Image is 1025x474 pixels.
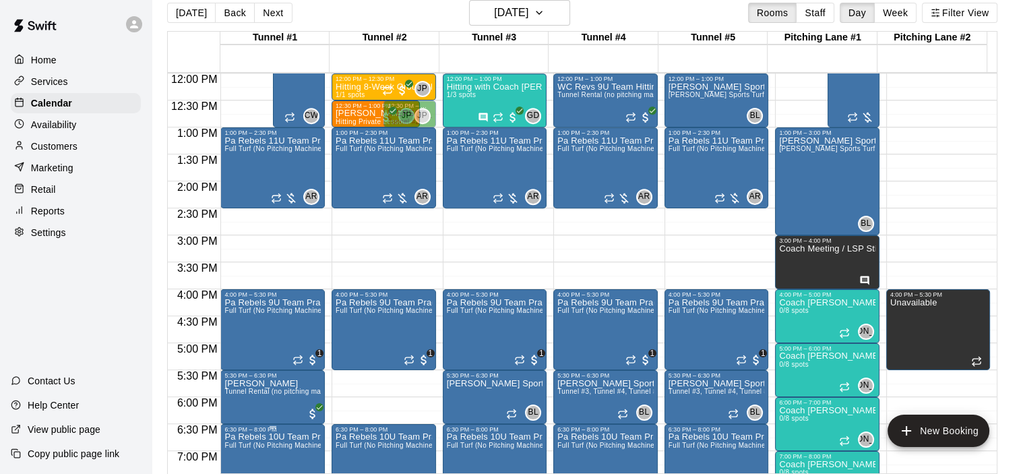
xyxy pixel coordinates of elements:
div: 6:30 PM – 8:00 PM [557,426,654,433]
div: Retail [11,179,141,200]
div: Services [11,71,141,92]
div: 1:00 PM – 2:30 PM: Pa Rebels 11U Team Practice [664,127,769,208]
span: All customers have paid [639,111,652,124]
span: 1:30 PM [174,154,221,166]
div: 12:30 PM – 1:00 PM [387,102,431,109]
span: AR [527,190,538,204]
span: Glenn Davis [530,108,541,124]
a: Reports [11,201,141,221]
p: Services [31,75,68,88]
div: 5:30 PM – 6:30 PM: Larkins Sports Turf Rental [664,370,769,424]
div: Pitching Lane #1 [768,32,877,45]
span: Recurring event [604,193,615,204]
div: 6:00 PM – 7:00 PM [779,399,875,406]
span: Recurring event [506,409,517,419]
span: Tunnel Rental (no pitching machine) [557,91,673,98]
span: 7:00 PM [174,451,221,463]
div: 12:30 PM – 1:00 PM [336,102,416,109]
button: [DATE] [167,3,216,23]
p: Calendar [31,96,72,110]
span: All customers have paid [396,84,409,97]
span: Full Turf (No Pitching Machines) [336,307,439,314]
h6: [DATE] [494,3,528,22]
div: Tunnel #3 [439,32,549,45]
a: Calendar [11,93,141,113]
p: Settings [31,226,66,239]
span: 5:30 PM [174,370,221,382]
span: 1 / 2 customers have paid [306,353,319,367]
span: [PERSON_NAME] [831,433,901,446]
span: Tunnel #3, Tunnel #4, Tunnel #5 [557,388,660,395]
div: Andrew Rodriguez [525,189,541,205]
button: Next [254,3,292,23]
div: 12:30 PM – 1:00 PM: Dylan Gustafson [332,100,420,127]
span: Andrew Rodriguez [642,189,652,205]
div: 1:00 PM – 2:30 PM: Pa Rebels 11U Team Practice [443,127,547,208]
span: Recurring event [625,112,636,123]
span: 4:00 PM [174,289,221,301]
div: 4:00 PM – 5:30 PM [890,291,987,298]
span: CW [305,109,319,123]
span: Recurring event [271,193,282,204]
span: [PERSON_NAME] [831,379,901,392]
span: JP [417,109,427,123]
span: Recurring event [736,355,747,365]
div: 4:00 PM – 5:30 PM: Pa Rebels 9U Team Practice [664,289,769,370]
div: 12:00 PM – 12:30 PM [336,76,432,82]
div: Andrew Rodriguez [636,189,652,205]
span: 1/1 spots filled [336,91,365,98]
div: Andrew Rodriguez [414,189,431,205]
div: Andrew Rodriguez [303,189,319,205]
div: 1:00 PM – 2:30 PM [336,129,432,136]
span: Recurring event [284,112,295,123]
span: Full Turf (No Pitching Machines) [669,145,772,152]
div: 12:00 PM – 12:30 PM: Hitting 8-Week Group Clinic with Coach Pinder (Private) [332,73,436,100]
div: 12:00 PM – 1:00 PM: Hitting with Coach Glenn Davis (10U-15U)(3 Player) [443,73,547,127]
p: View public page [28,423,100,436]
div: Billy Larkins [858,216,874,232]
span: Billy Larkins [642,405,652,421]
div: 4:00 PM – 5:30 PM [557,291,654,298]
span: Full Turf (No Pitching Machines) [669,307,772,314]
a: Marketing [11,158,141,178]
div: 4:00 PM – 5:30 PM: Unavailable [886,289,991,370]
div: 5:00 PM – 6:00 PM: Coach Oakes Power 5 Pitching Clinic [775,343,879,397]
div: 5:30 PM – 6:30 PM [447,372,543,379]
div: 4:00 PM – 5:30 PM [336,291,432,298]
span: Full Turf (No Pitching Machines) [224,442,328,449]
span: Recurring event [728,409,739,419]
div: 5:00 PM – 6:00 PM [779,345,875,352]
div: 6:30 PM – 8:00 PM [447,426,543,433]
span: All customers have paid [506,111,520,124]
p: Availability [31,118,77,131]
span: 3:30 PM [174,262,221,274]
div: 12:00 PM – 1:00 PM [557,76,654,82]
p: Customers [31,140,77,153]
span: 1 / 2 customers have paid [417,353,431,367]
span: Recurring event [493,193,503,204]
span: Full Turf (No Pitching Machines) [224,145,328,152]
div: Jerry Oakes [858,324,874,340]
a: Customers [11,136,141,156]
span: Jeff Pinder [420,81,431,97]
span: Full Turf (No Pitching Machines) [447,442,550,449]
span: 12:30 PM [168,100,220,112]
p: Marketing [31,161,73,175]
p: Retail [31,183,56,196]
p: Copy public page link [28,447,119,461]
div: 5:30 PM – 6:30 PM [557,372,654,379]
div: 4:00 PM – 5:00 PM [779,291,875,298]
button: Filter View [922,3,997,23]
div: 5:30 PM – 6:30 PM: Peter Giombetti [220,370,325,424]
span: Full Turf (No Pitching Machines) [224,307,328,314]
span: 1 / 2 customers have paid [528,353,541,367]
div: Billy Larkins [636,405,652,421]
div: 4:00 PM – 5:30 PM [669,291,765,298]
span: GD [527,109,540,123]
a: Availability [11,115,141,135]
button: Day [840,3,875,23]
div: Jerry Oakes [858,432,874,448]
